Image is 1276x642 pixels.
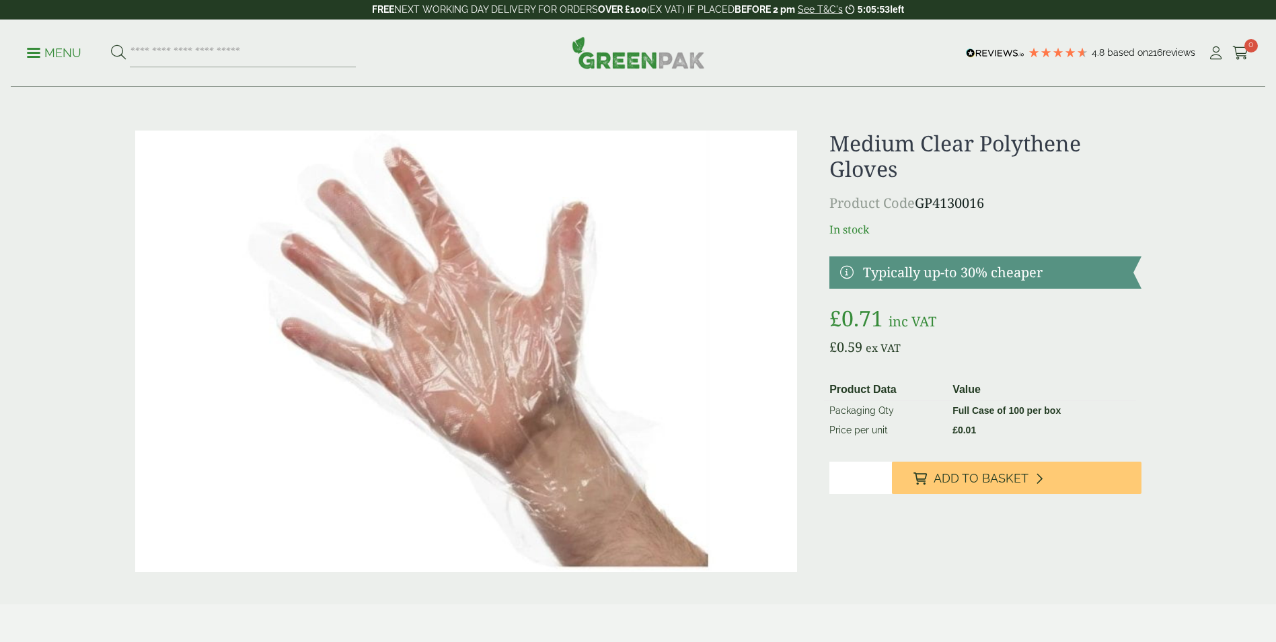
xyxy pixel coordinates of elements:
span: ex VAT [866,341,901,355]
span: left [890,4,904,15]
div: 4.79 Stars [1028,46,1088,59]
strong: FREE [372,4,394,15]
span: £ [952,425,958,435]
span: 4.8 [1092,47,1107,58]
th: Product Data [824,379,947,401]
span: 0 [1244,39,1258,52]
td: Packaging Qty [824,400,947,421]
img: 4130016 Medium Clear Polythene Glove [135,131,798,572]
span: Product Code [829,194,915,212]
span: Based on [1107,47,1148,58]
span: £ [829,304,841,332]
span: £ [829,338,837,356]
bdi: 0.59 [829,338,862,356]
span: 5:05:53 [858,4,890,15]
i: Cart [1232,46,1249,60]
strong: BEFORE 2 pm [735,4,795,15]
strong: OVER £100 [598,4,647,15]
i: My Account [1207,46,1224,60]
bdi: 0.71 [829,304,883,332]
span: reviews [1162,47,1195,58]
th: Value [947,379,1135,401]
a: 0 [1232,43,1249,63]
p: In stock [829,221,1141,238]
img: GreenPak Supplies [572,36,705,69]
p: GP4130016 [829,193,1141,213]
span: Add to Basket [934,471,1028,486]
img: REVIEWS.io [966,48,1024,58]
span: inc VAT [889,312,936,330]
span: 216 [1148,47,1162,58]
bdi: 0.01 [952,425,976,435]
a: Menu [27,45,81,59]
p: Menu [27,45,81,61]
h1: Medium Clear Polythene Gloves [829,131,1141,182]
a: See T&C's [798,4,843,15]
button: Add to Basket [892,462,1141,494]
td: Price per unit [824,421,947,440]
strong: Full Case of 100 per box [952,405,1061,416]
